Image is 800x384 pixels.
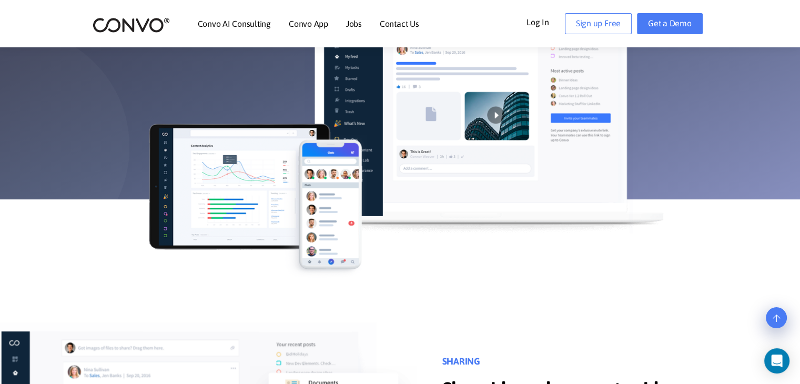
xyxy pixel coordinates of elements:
[565,13,632,34] a: Sign up Free
[526,13,565,30] a: Log In
[637,13,703,34] a: Get a Demo
[442,356,692,375] h3: SHARING
[198,19,271,28] a: Convo AI Consulting
[93,17,170,33] img: logo_2.png
[346,19,362,28] a: Jobs
[380,19,419,28] a: Contact Us
[289,19,328,28] a: Convo App
[764,348,789,373] div: Open Intercom Messenger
